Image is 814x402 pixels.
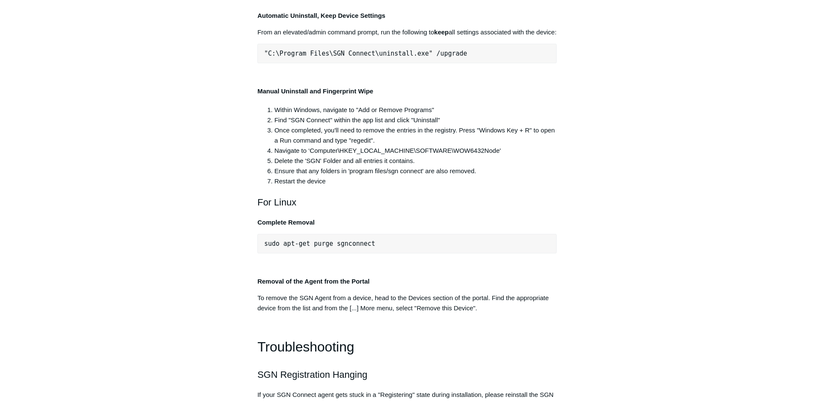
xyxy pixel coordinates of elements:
[257,219,315,226] strong: Complete Removal
[264,50,467,57] span: "C:\Program Files\SGN Connect\uninstall.exe" /upgrade
[274,105,557,115] li: Within Windows, navigate to "Add or Remove Programs"
[274,156,557,166] li: Delete the 'SGN' Folder and all entries it contains.
[257,294,549,312] span: To remove the SGN Agent from a device, head to the Devices section of the portal. Find the approp...
[274,115,557,125] li: Find "SGN Connect" within the app list and click "Uninstall"
[274,166,557,176] li: Ensure that any folders in 'program files/sgn connect' are also removed.
[257,12,385,19] strong: Automatic Uninstall, Keep Device Settings
[257,278,369,285] strong: Removal of the Agent from the Portal
[274,146,557,156] li: Navigate to ‘Computer\HKEY_LOCAL_MACHINE\SOFTWARE\WOW6432Node'
[257,87,373,95] strong: Manual Uninstall and Fingerprint Wipe
[257,234,557,253] pre: sudo apt-get purge sgnconnect
[257,367,557,382] h2: SGN Registration Hanging
[257,336,557,358] h1: Troubleshooting
[274,176,557,186] li: Restart the device
[434,28,449,36] strong: keep
[257,28,556,36] span: From an elevated/admin command prompt, run the following to all settings associated with the device:
[257,195,557,210] h2: For Linux
[274,125,557,146] li: Once completed, you'll need to remove the entries in the registry. Press "Windows Key + R" to ope...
